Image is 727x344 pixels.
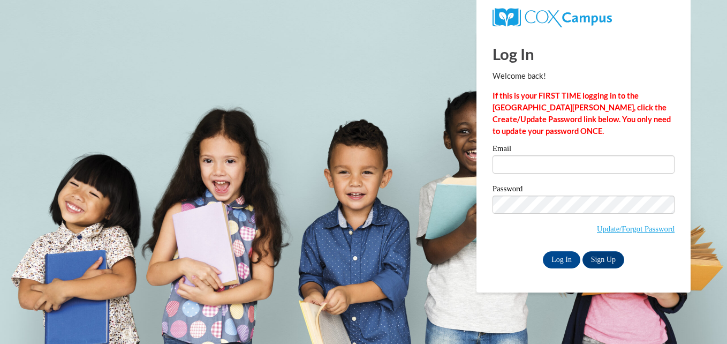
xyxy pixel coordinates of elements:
[493,145,675,155] label: Email
[493,185,675,196] label: Password
[543,251,580,268] input: Log In
[582,251,624,268] a: Sign Up
[493,70,675,82] p: Welcome back!
[493,12,612,21] a: COX Campus
[493,43,675,65] h1: Log In
[597,225,675,233] a: Update/Forgot Password
[493,8,612,27] img: COX Campus
[493,91,671,136] strong: If this is your FIRST TIME logging in to the [GEOGRAPHIC_DATA][PERSON_NAME], click the Create/Upd...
